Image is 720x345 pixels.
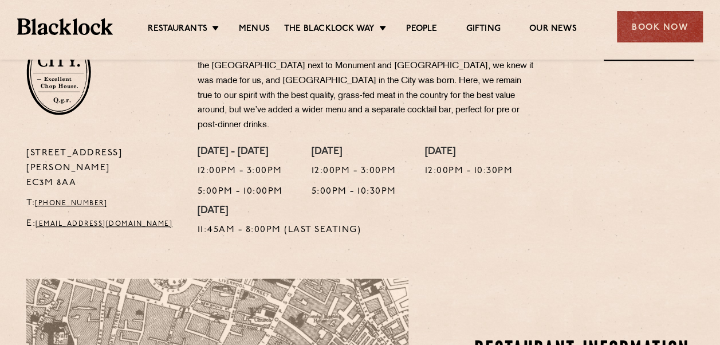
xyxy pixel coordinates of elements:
[26,29,91,115] img: City-stamp-default.svg
[312,185,396,199] p: 5:00pm - 10:30pm
[198,29,536,133] p: When asked what we thought of an old electricity substation set in the basement of a Grade II lis...
[198,146,283,159] h4: [DATE] - [DATE]
[529,23,577,36] a: Our News
[466,23,500,36] a: Gifting
[425,164,513,179] p: 12:00pm - 10:30pm
[26,196,180,211] p: T:
[36,221,172,228] a: [EMAIL_ADDRESS][DOMAIN_NAME]
[35,200,107,207] a: [PHONE_NUMBER]
[312,164,396,179] p: 12:00pm - 3:00pm
[198,205,361,218] h4: [DATE]
[239,23,270,36] a: Menus
[198,185,283,199] p: 5:00pm - 10:00pm
[312,146,396,159] h4: [DATE]
[148,23,207,36] a: Restaurants
[406,23,437,36] a: People
[26,217,180,232] p: E:
[198,223,361,238] p: 11:45am - 8:00pm (Last Seating)
[284,23,375,36] a: The Blacklock Way
[425,146,513,159] h4: [DATE]
[198,164,283,179] p: 12:00pm - 3:00pm
[26,146,180,191] p: [STREET_ADDRESS][PERSON_NAME] EC3M 8AA
[617,11,703,42] div: Book Now
[17,18,113,34] img: BL_Textured_Logo-footer-cropped.svg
